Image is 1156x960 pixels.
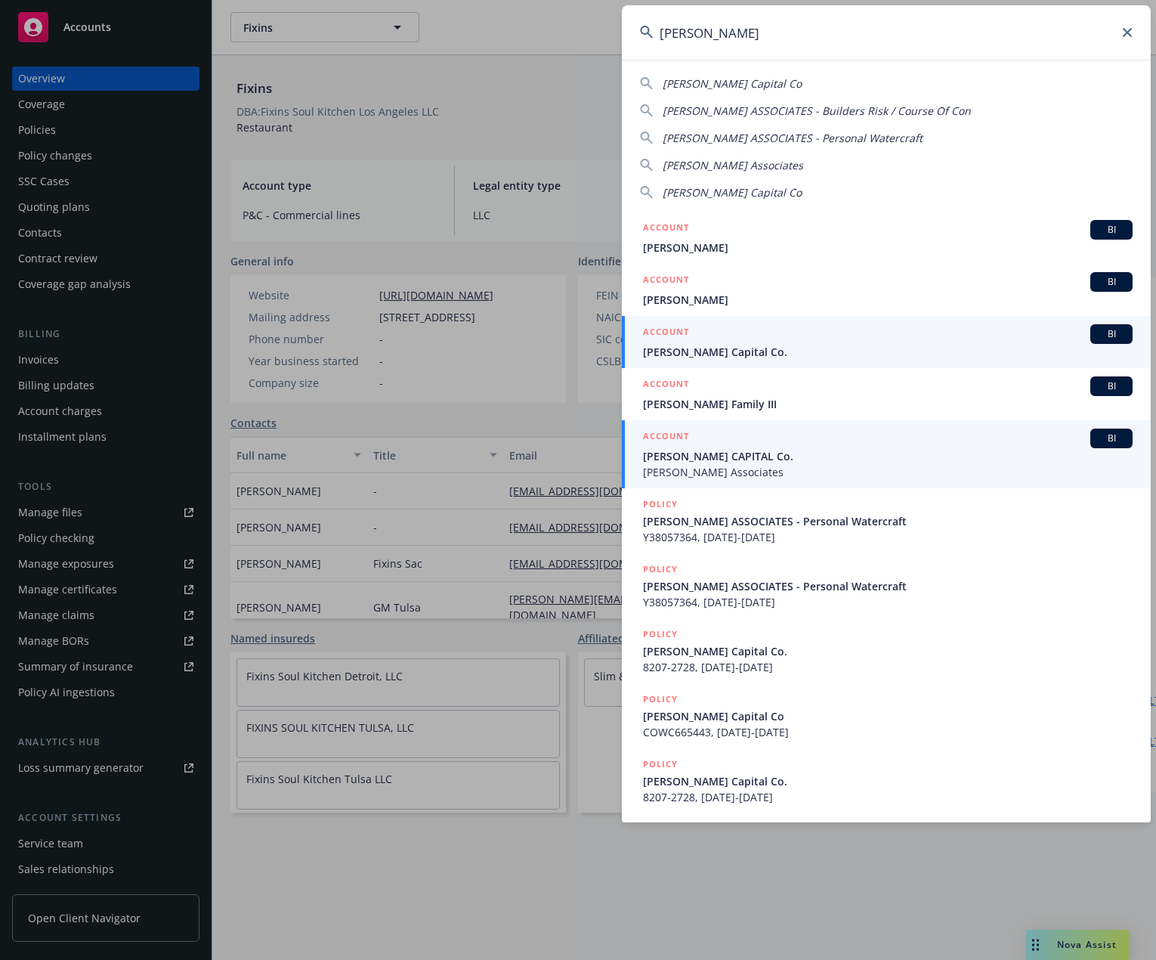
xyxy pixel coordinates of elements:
a: POLICY[PERSON_NAME] Capital CoCOWC665443, [DATE]-[DATE] [622,683,1151,748]
span: [PERSON_NAME] ASSOCIATES - Personal Watercraft [643,578,1133,594]
span: [PERSON_NAME] ASSOCIATES - Personal Watercraft [663,131,923,145]
span: BI [1096,223,1127,237]
span: BI [1096,275,1127,289]
a: ACCOUNTBI[PERSON_NAME] [622,212,1151,264]
h5: POLICY [643,497,678,512]
a: ACCOUNTBI[PERSON_NAME] [622,264,1151,316]
span: Y38057364, [DATE]-[DATE] [643,529,1133,545]
span: [PERSON_NAME] Capital Co [643,708,1133,724]
span: [PERSON_NAME] ASSOCIATES - Builders Risk / Course Of Con [663,104,971,118]
h5: POLICY [643,692,678,707]
h5: ACCOUNT [643,272,689,290]
span: [PERSON_NAME] [643,292,1133,308]
span: BI [1096,327,1127,341]
h5: ACCOUNT [643,429,689,447]
span: [PERSON_NAME] Associates [663,158,803,172]
a: POLICY[PERSON_NAME] Capital Co.8207-2728, [DATE]-[DATE] [622,748,1151,813]
span: 8207-2728, [DATE]-[DATE] [643,659,1133,675]
h5: POLICY [643,757,678,772]
span: [PERSON_NAME] Capital Co [663,185,802,200]
span: BI [1096,379,1127,393]
h5: ACCOUNT [643,324,689,342]
h5: ACCOUNT [643,376,689,395]
span: COWC665443, [DATE]-[DATE] [643,724,1133,740]
span: [PERSON_NAME] Capital Co. [643,773,1133,789]
a: ACCOUNTBI[PERSON_NAME] Capital Co. [622,316,1151,368]
input: Search... [622,5,1151,60]
a: POLICY[PERSON_NAME] Capital Co.8207-2728, [DATE]-[DATE] [622,618,1151,683]
span: [PERSON_NAME] Capital Co. [643,344,1133,360]
span: [PERSON_NAME] Capital Co. [643,643,1133,659]
span: 8207-2728, [DATE]-[DATE] [643,789,1133,805]
span: [PERSON_NAME] Capital Co [663,76,802,91]
h5: POLICY [643,627,678,642]
span: [PERSON_NAME] Associates [643,464,1133,480]
span: [PERSON_NAME] Family III [643,396,1133,412]
a: POLICY[PERSON_NAME] ASSOCIATES - Personal WatercraftY38057364, [DATE]-[DATE] [622,488,1151,553]
span: [PERSON_NAME] [643,240,1133,255]
span: BI [1096,432,1127,445]
a: ACCOUNTBI[PERSON_NAME] Family III [622,368,1151,420]
h5: ACCOUNT [643,220,689,238]
span: [PERSON_NAME] ASSOCIATES - Personal Watercraft [643,513,1133,529]
span: [PERSON_NAME] CAPITAL Co. [643,448,1133,464]
h5: POLICY [643,562,678,577]
a: POLICY[PERSON_NAME] ASSOCIATES - Personal WatercraftY38057364, [DATE]-[DATE] [622,553,1151,618]
a: ACCOUNTBI[PERSON_NAME] CAPITAL Co.[PERSON_NAME] Associates [622,420,1151,488]
span: Y38057364, [DATE]-[DATE] [643,594,1133,610]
